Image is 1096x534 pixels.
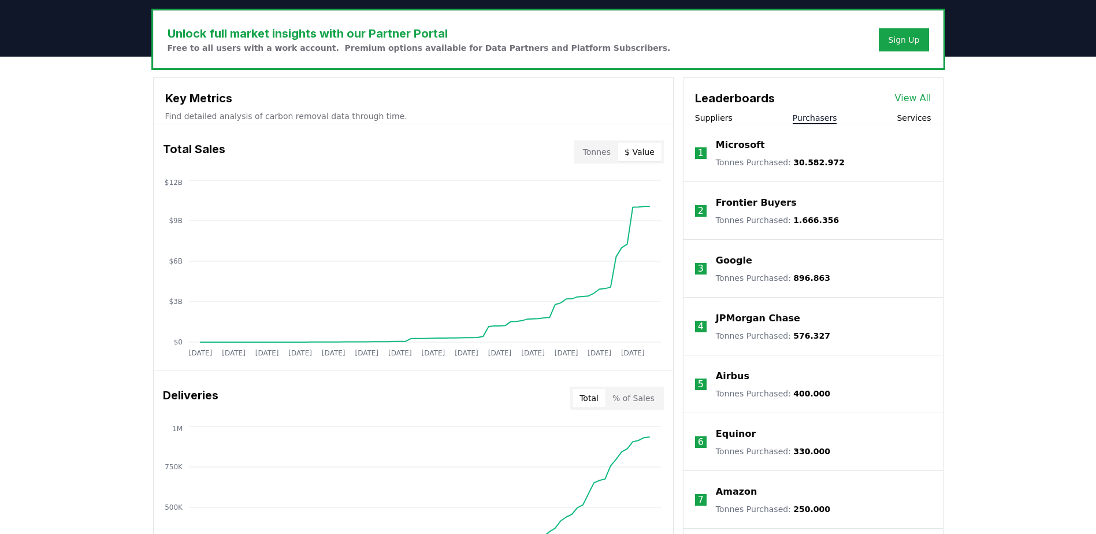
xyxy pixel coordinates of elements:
p: Tonnes Purchased : [716,272,830,284]
span: 250.000 [793,505,830,514]
p: 2 [698,204,704,218]
tspan: $12B [164,179,182,187]
tspan: [DATE] [488,349,511,357]
tspan: [DATE] [388,349,412,357]
button: Tonnes [576,143,618,161]
tspan: [DATE] [255,349,278,357]
tspan: [DATE] [188,349,212,357]
span: 400.000 [793,389,830,398]
h3: Leaderboards [695,90,775,107]
p: 3 [698,262,704,276]
button: Services [897,112,931,124]
p: Tonnes Purchased : [716,157,845,168]
h3: Unlock full market insights with our Partner Portal [168,25,671,42]
tspan: 1M [172,425,183,433]
p: 1 [698,146,704,160]
span: 896.863 [793,273,830,283]
tspan: [DATE] [288,349,312,357]
a: Airbus [716,369,749,383]
tspan: 750K [165,463,183,471]
h3: Deliveries [163,387,218,410]
a: Amazon [716,485,757,499]
tspan: [DATE] [455,349,478,357]
p: Tonnes Purchased : [716,330,830,342]
p: Tonnes Purchased : [716,446,830,457]
p: 4 [698,320,704,333]
tspan: [DATE] [421,349,445,357]
button: Total [573,389,605,407]
tspan: $3B [169,298,183,306]
span: 1.666.356 [793,216,839,225]
tspan: [DATE] [355,349,378,357]
p: Tonnes Purchased : [716,214,839,226]
tspan: [DATE] [554,349,578,357]
p: Find detailed analysis of carbon removal data through time. [165,110,662,122]
button: $ Value [618,143,662,161]
p: Free to all users with a work account. Premium options available for Data Partners and Platform S... [168,42,671,54]
span: 330.000 [793,447,830,456]
a: Microsoft [716,138,765,152]
p: Tonnes Purchased : [716,388,830,399]
tspan: $0 [173,338,182,346]
tspan: [DATE] [222,349,246,357]
tspan: [DATE] [321,349,345,357]
a: View All [895,91,931,105]
p: 5 [698,377,704,391]
a: Sign Up [888,34,919,46]
a: Equinor [716,427,756,441]
a: JPMorgan Chase [716,311,800,325]
tspan: $6B [169,257,183,265]
a: Frontier Buyers [716,196,797,210]
tspan: [DATE] [588,349,611,357]
tspan: $9B [169,217,183,225]
p: Tonnes Purchased : [716,503,830,515]
tspan: [DATE] [621,349,644,357]
button: % of Sales [605,389,662,407]
tspan: 500K [165,503,183,511]
tspan: [DATE] [521,349,545,357]
span: 576.327 [793,331,830,340]
button: Suppliers [695,112,733,124]
button: Sign Up [879,28,928,51]
h3: Total Sales [163,140,225,164]
p: 6 [698,435,704,449]
h3: Key Metrics [165,90,662,107]
span: 30.582.972 [793,158,845,167]
p: 7 [698,493,704,507]
a: Google [716,254,752,268]
button: Purchasers [793,112,837,124]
